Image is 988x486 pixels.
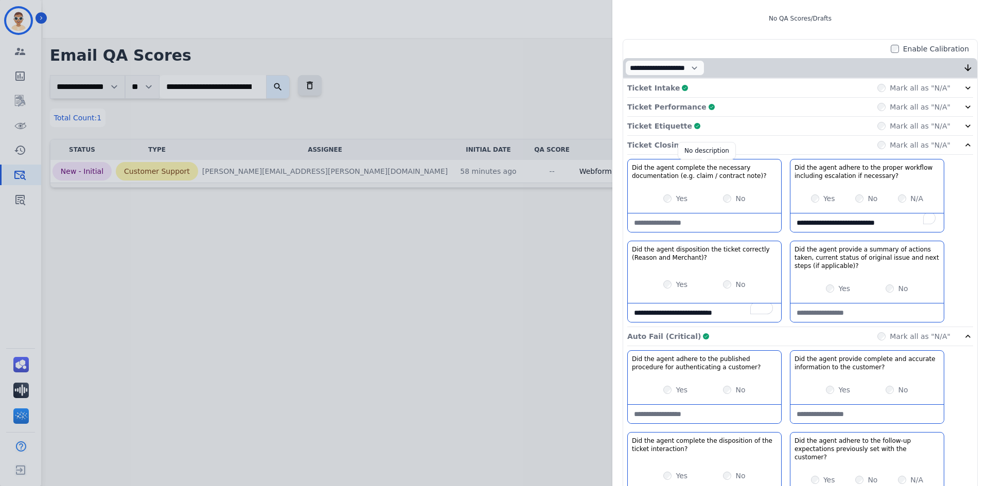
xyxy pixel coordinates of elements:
label: Yes [838,283,850,294]
label: No [735,471,745,481]
label: Enable Calibration [903,44,969,54]
label: Yes [676,471,687,481]
textarea: To enrich screen reader interactions, please activate Accessibility in Grammarly extension settings [790,213,944,232]
label: Yes [823,193,835,204]
h3: Did the agent provide a summary of actions taken, current status of original issue and next steps... [795,245,940,270]
label: Yes [676,385,687,395]
p: Auto Fail (Critical) [627,331,701,341]
p: Ticket Etiquette [627,121,692,131]
h3: Did the agent adhere to the proper workflow including escalation if necessary? [795,164,940,180]
label: No [735,279,745,290]
label: Yes [838,385,850,395]
label: Mark all as "N/A" [890,102,950,112]
p: Ticket Performance [627,102,707,112]
label: Mark all as "N/A" [890,140,950,150]
h3: Did the agent disposition the ticket correctly (Reason and Merchant)? [632,245,777,262]
p: Ticket Closing [627,140,684,150]
label: Mark all as "N/A" [890,121,950,131]
h3: Did the agent complete the disposition of the ticket interaction? [632,437,777,453]
h3: Did the agent adhere to the published procedure for authenticating a customer? [632,355,777,371]
label: N/A [910,193,923,204]
label: No [868,475,877,485]
label: N/A [910,475,923,485]
label: Mark all as "N/A" [890,331,950,341]
label: No [735,385,745,395]
label: Mark all as "N/A" [890,83,950,93]
h3: Did the agent complete the necessary documentation (e.g. claim / contract note)? [632,164,777,180]
label: Yes [676,279,687,290]
label: No [898,283,908,294]
h3: Did the agent provide complete and accurate information to the customer? [795,355,940,371]
label: Yes [823,475,835,485]
div: No QA Scores/Drafts [631,4,969,33]
label: Yes [676,193,687,204]
textarea: To enrich screen reader interactions, please activate Accessibility in Grammarly extension settings [628,303,781,322]
h3: Did the agent adhere to the follow-up expectations previously set with the customer? [795,437,940,461]
p: Ticket Intake [627,83,680,93]
label: No [868,193,877,204]
label: No [735,193,745,204]
label: No [898,385,908,395]
div: No description [684,147,729,155]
